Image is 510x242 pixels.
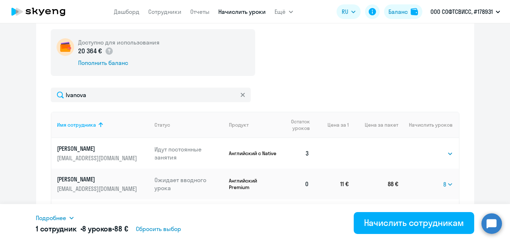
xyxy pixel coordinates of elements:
[229,122,278,128] div: Продукт
[154,122,223,128] div: Статус
[427,3,504,20] button: ООО СОФТСВИСС, #178931
[154,176,223,192] p: Ожидает вводного урока
[278,169,315,199] td: 0
[154,122,170,128] div: Статус
[284,118,315,131] div: Остаток уроков
[349,112,398,138] th: Цена за пакет
[149,8,182,15] a: Сотрудники
[36,224,128,234] h5: 1 сотрудник • •
[364,217,464,228] div: Начислить сотрудникам
[349,169,398,199] td: 88 €
[398,112,459,138] th: Начислить уроков
[337,4,361,19] button: RU
[384,4,422,19] button: Балансbalance
[342,7,348,16] span: RU
[219,8,266,15] a: Начислить уроки
[275,7,286,16] span: Ещё
[57,175,139,183] p: [PERSON_NAME]
[57,185,139,193] p: [EMAIL_ADDRESS][DOMAIN_NAME]
[275,4,293,19] button: Ещё
[57,145,139,153] p: [PERSON_NAME]
[78,46,114,56] p: 20 364 €
[315,169,349,199] td: 11 €
[411,8,418,15] img: balance
[57,122,96,128] div: Имя сотрудника
[229,150,278,157] p: Английский с Native
[57,175,149,193] a: [PERSON_NAME][EMAIL_ADDRESS][DOMAIN_NAME]
[191,8,210,15] a: Отчеты
[229,122,249,128] div: Продукт
[278,138,315,169] td: 3
[430,7,493,16] p: ООО СОФТСВИСС, #178931
[315,112,349,138] th: Цена за 1
[78,38,160,46] h5: Доступно для использования
[114,224,128,233] span: 88 €
[82,224,112,233] span: 8 уроков
[57,154,139,162] p: [EMAIL_ADDRESS][DOMAIN_NAME]
[57,122,149,128] div: Имя сотрудника
[229,177,278,191] p: Английский Premium
[78,59,160,67] div: Пополнить баланс
[136,224,181,233] span: Сбросить выбор
[57,38,74,56] img: wallet-circle.png
[154,145,223,161] p: Идут постоянные занятия
[354,212,474,234] button: Начислить сотрудникам
[388,7,408,16] div: Баланс
[36,214,66,222] span: Подробнее
[114,8,140,15] a: Дашборд
[51,88,251,102] input: Поиск по имени, email, продукту или статусу
[57,145,149,162] a: [PERSON_NAME][EMAIL_ADDRESS][DOMAIN_NAME]
[284,118,310,131] span: Остаток уроков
